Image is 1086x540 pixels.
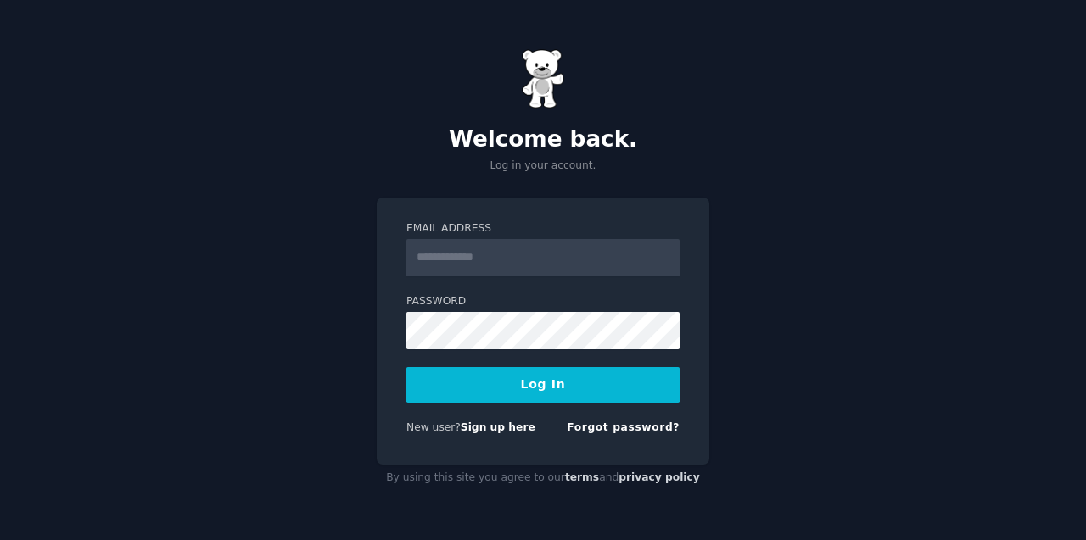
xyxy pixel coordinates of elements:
p: Log in your account. [377,159,709,174]
h2: Welcome back. [377,126,709,153]
label: Password [406,294,680,309]
div: By using this site you agree to our and [377,465,709,492]
a: Forgot password? [567,421,680,433]
label: Email Address [406,221,680,237]
a: terms [565,471,599,483]
img: Gummy Bear [522,49,564,109]
span: New user? [406,421,461,433]
a: privacy policy [619,471,700,483]
a: Sign up here [461,421,535,433]
button: Log In [406,367,680,403]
